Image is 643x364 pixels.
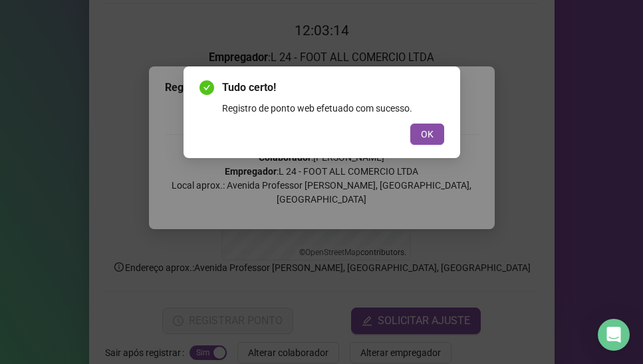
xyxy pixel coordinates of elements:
[199,80,214,95] span: check-circle
[598,319,630,351] div: Open Intercom Messenger
[222,101,444,116] div: Registro de ponto web efetuado com sucesso.
[421,127,434,141] span: OK
[222,80,444,96] span: Tudo certo!
[410,124,444,145] button: OK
